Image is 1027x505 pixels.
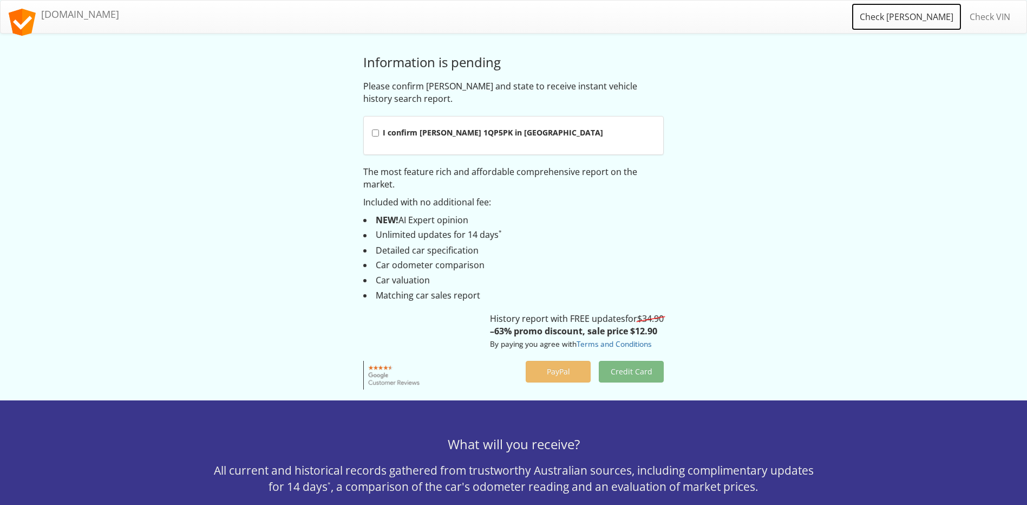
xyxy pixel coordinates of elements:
[9,9,36,36] img: logo.svg
[363,259,664,271] li: Car odometer comparison
[599,361,664,383] button: Credit Card
[490,339,651,349] small: By paying you agree with
[363,244,664,257] li: Detailed car specification
[363,80,664,105] p: Please confirm [PERSON_NAME] and state to receive instant vehicle history search report.
[363,289,664,302] li: Matching car sales report
[205,437,822,451] h3: What will you receive?
[372,130,379,137] input: I confirm [PERSON_NAME] 1QP5PK in [GEOGRAPHIC_DATA]
[376,214,398,226] strong: NEW!
[852,3,961,30] a: Check [PERSON_NAME]
[490,313,664,350] p: History report with FREE updates
[363,361,426,390] img: Google customer reviews
[363,55,664,69] h3: Information is pending
[637,313,664,325] s: $34.90
[363,196,664,209] p: Included with no additional fee:
[1,1,127,28] a: [DOMAIN_NAME]
[490,325,657,337] strong: –63% promo discount, sale price $12.90
[526,361,591,383] button: PayPal
[577,339,651,349] a: Terms and Conditions
[363,214,664,226] li: AI Expert opinion
[625,313,664,325] span: for
[961,3,1018,30] a: Check VIN
[363,229,664,241] li: Unlimited updates for 14 days
[383,127,603,138] strong: I confirm [PERSON_NAME] 1QP5PK in [GEOGRAPHIC_DATA]
[363,274,664,287] li: Car valuation
[205,462,822,495] p: All current and historical records gathered from trustworthy Australian sources, including compli...
[363,166,664,191] p: The most feature rich and affordable comprehensive report on the market.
